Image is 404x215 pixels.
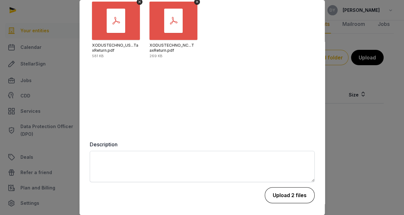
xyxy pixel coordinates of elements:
div: XODUSTECHNO_US_2024_GovernmentCopyTaxReturn.pdf [92,43,138,53]
div: 269 KB [149,54,163,58]
iframe: Chat Widget [289,141,404,215]
div: 581 KB [92,54,104,58]
label: Description [90,141,315,148]
button: Upload 2 files [265,187,315,203]
div: XODUSTECHNO_NC_2024_GovernmentCopyTaxReturn.pdf [149,43,196,53]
